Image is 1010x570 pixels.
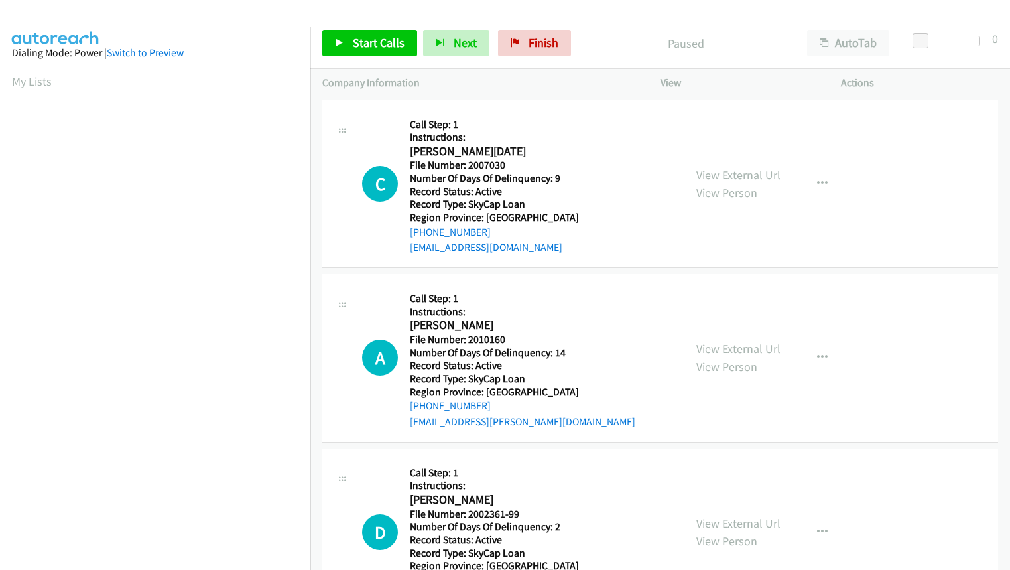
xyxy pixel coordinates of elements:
p: Company Information [322,75,637,91]
h5: File Number: 2002361-99 [410,508,579,521]
a: View External Url [696,341,781,356]
h5: Instructions: [410,479,579,492]
button: AutoTab [807,30,889,56]
h1: A [362,340,398,376]
h5: Record Type: SkyCap Loan [410,547,579,560]
a: View Person [696,359,757,374]
a: [EMAIL_ADDRESS][PERSON_NAME][DOMAIN_NAME] [410,415,635,428]
h5: Record Type: SkyCap Loan [410,372,635,386]
button: Next [423,30,489,56]
h5: Number Of Days Of Delinquency: 2 [410,520,579,534]
div: The call is yet to be attempted [362,514,398,550]
div: The call is yet to be attempted [362,340,398,376]
span: Next [454,35,477,50]
h5: Number Of Days Of Delinquency: 14 [410,346,635,360]
a: [PHONE_NUMBER] [410,399,491,412]
div: The call is yet to be attempted [362,166,398,202]
span: Finish [529,35,558,50]
h5: Record Status: Active [410,185,579,198]
h5: Region Province: [GEOGRAPHIC_DATA] [410,211,579,224]
h2: [PERSON_NAME] [410,492,564,508]
h5: Number Of Days Of Delinquency: 9 [410,172,579,185]
h1: C [362,166,398,202]
p: Paused [589,35,783,52]
div: Dialing Mode: Power | [12,45,298,61]
div: Delay between calls (in seconds) [919,36,980,46]
h5: Region Province: [GEOGRAPHIC_DATA] [410,386,635,399]
h5: Instructions: [410,305,635,319]
h2: [PERSON_NAME][DATE] [410,144,564,159]
a: Switch to Preview [107,46,184,59]
h5: Call Step: 1 [410,292,635,305]
a: [PHONE_NUMBER] [410,226,491,238]
div: 0 [992,30,998,48]
h5: Record Status: Active [410,359,635,372]
a: View Person [696,185,757,200]
h5: Record Status: Active [410,534,579,547]
a: Start Calls [322,30,417,56]
a: Finish [498,30,571,56]
a: View Person [696,534,757,549]
h1: D [362,514,398,550]
p: View [661,75,818,91]
a: View External Url [696,516,781,531]
h2: [PERSON_NAME] [410,318,564,333]
h5: File Number: 2007030 [410,159,579,172]
p: Actions [841,75,998,91]
span: Start Calls [353,35,405,50]
h5: Call Step: 1 [410,118,579,131]
h5: Call Step: 1 [410,466,579,480]
a: My Lists [12,74,52,89]
a: [EMAIL_ADDRESS][DOMAIN_NAME] [410,241,562,253]
a: View External Url [696,167,781,182]
h5: File Number: 2010160 [410,333,635,346]
h5: Record Type: SkyCap Loan [410,198,579,211]
h5: Instructions: [410,131,579,144]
